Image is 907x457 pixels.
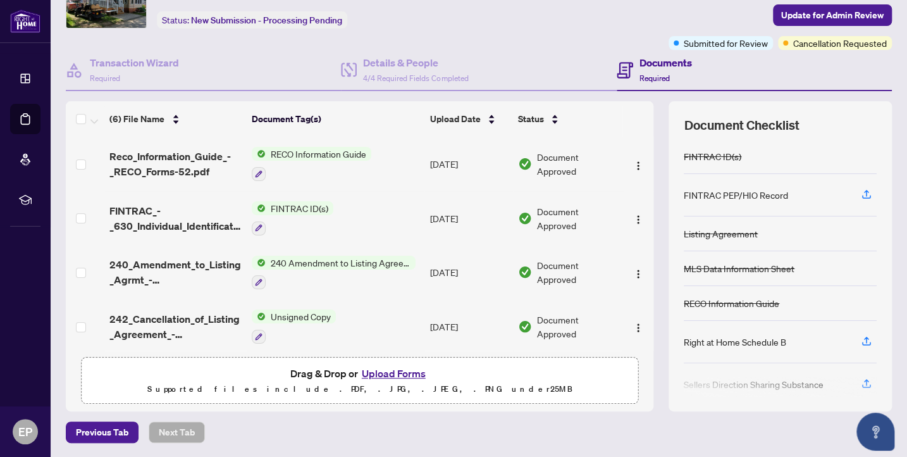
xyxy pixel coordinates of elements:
img: Status Icon [252,310,266,323]
span: Status [517,112,543,126]
button: Update for Admin Review [773,4,892,26]
span: Submitted for Review [684,36,768,50]
div: Right at Home Schedule B [684,335,786,349]
th: Status [512,101,622,137]
span: Required [90,73,120,83]
span: FINTRAC ID(s) [266,201,333,215]
img: Logo [633,215,643,225]
button: Status IconUnsigned Copy [252,310,336,344]
button: Status IconRECO Information Guide [252,147,371,181]
div: Listing Agreement [684,227,758,241]
span: New Submission - Processing Pending [191,15,342,26]
div: FINTRAC ID(s) [684,149,741,163]
img: Document Status [518,157,532,171]
button: Logo [628,316,648,337]
span: (6) File Name [109,112,164,126]
th: (6) File Name [104,101,247,137]
span: EP [18,423,32,441]
span: Previous Tab [76,422,128,442]
button: Logo [628,208,648,228]
span: Reco_Information_Guide_-_RECO_Forms-52.pdf [109,149,242,179]
img: Logo [633,269,643,279]
span: Document Approved [537,313,618,341]
span: Unsigned Copy [266,310,336,323]
th: Upload Date [424,101,512,137]
h4: Details & People [363,55,468,70]
button: Logo [628,154,648,174]
span: FINTRAC_-_630_Individual_Identification_Record__A__-_PropTx-[PERSON_NAME]-2.pdf [109,203,242,234]
span: Document Approved [537,150,618,178]
button: Previous Tab [66,422,139,443]
th: Document Tag(s) [247,101,424,137]
span: 242_Cancellation_of_Listing_Agreement_-_Authority_to_Offer_for_Sale_-_PropTx-[PERSON_NAME]-14.pdf [109,311,242,342]
button: Status Icon240 Amendment to Listing Agreement - Authority to Offer for Sale Price Change/Extensio... [252,256,416,290]
div: RECO Information Guide [684,296,779,310]
span: Cancellation Requested [793,36,887,50]
button: Upload Forms [358,365,429,382]
p: Supported files include .PDF, .JPG, .JPEG, .PNG under 25 MB [89,382,630,397]
span: Document Checklist [684,116,799,134]
span: RECO Information Guide [266,147,371,161]
button: Logo [628,262,648,282]
span: Drag & Drop orUpload FormsSupported files include .PDF, .JPG, .JPEG, .PNG under25MB [82,358,638,404]
td: [DATE] [424,299,512,354]
span: 240 Amendment to Listing Agreement - Authority to Offer for Sale Price Change/Extension/Amendment(s) [266,256,416,270]
span: Update for Admin Review [781,5,884,25]
td: [DATE] [424,191,512,246]
button: Open asap [856,413,894,451]
td: [DATE] [424,137,512,191]
h4: Documents [639,55,692,70]
span: Document Approved [537,204,618,232]
div: Status: [157,11,347,28]
h4: Transaction Wizard [90,55,179,70]
img: Status Icon [252,256,266,270]
button: Next Tab [149,422,205,443]
div: MLS Data Information Sheet [684,261,794,275]
button: Status IconFINTRAC ID(s) [252,201,333,235]
img: Status Icon [252,147,266,161]
span: Drag & Drop or [290,365,429,382]
span: Document Approved [537,258,618,286]
td: [DATE] [424,246,512,300]
img: Status Icon [252,201,266,215]
span: 240_Amendment_to_Listing_Agrmt_-_Price_Change_Extension_Amendment__A__-_PropTx-[PERSON_NAME]-8.pdf [109,257,242,287]
div: FINTRAC PEP/HIO Record [684,188,788,202]
img: logo [10,9,40,33]
img: Document Status [518,211,532,225]
img: Logo [633,323,643,333]
span: Upload Date [429,112,480,126]
img: Document Status [518,320,532,334]
img: Document Status [518,265,532,279]
img: Logo [633,161,643,171]
span: 4/4 Required Fields Completed [363,73,468,83]
span: Required [639,73,670,83]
